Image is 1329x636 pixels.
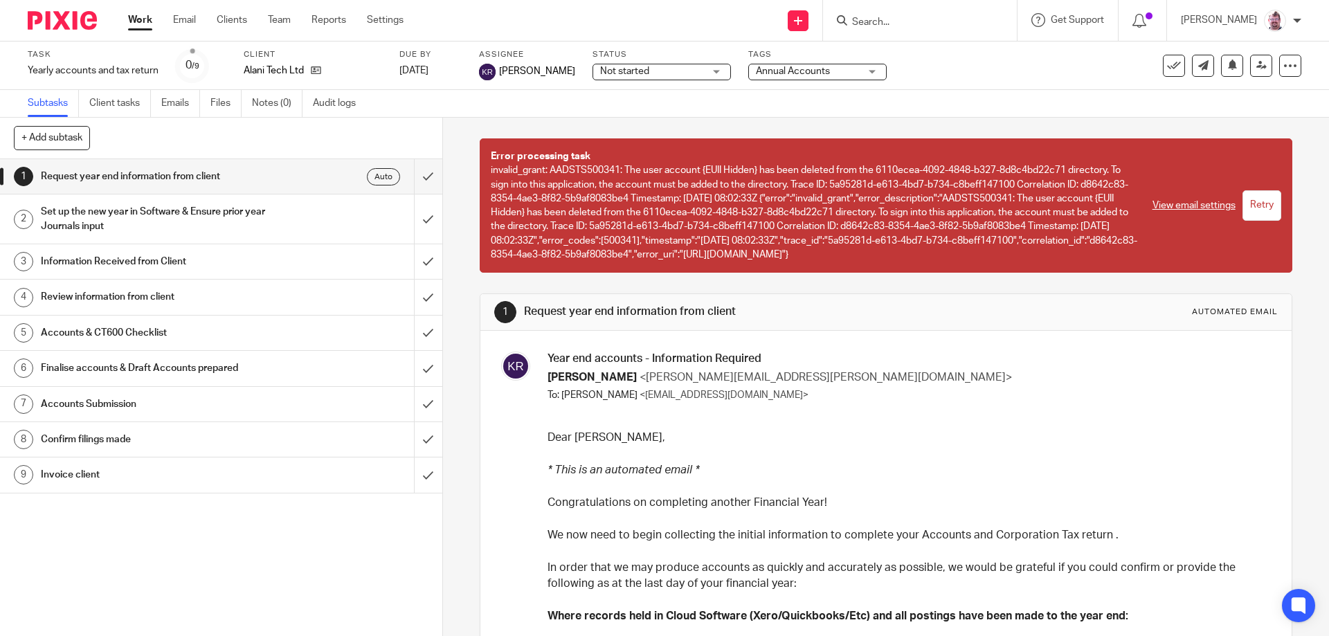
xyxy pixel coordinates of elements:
[14,394,33,414] div: 7
[89,90,151,117] a: Client tasks
[1192,307,1278,318] div: Automated email
[14,323,33,343] div: 5
[367,13,404,27] a: Settings
[1051,15,1104,25] span: Get Support
[244,49,382,60] label: Client
[28,64,159,78] div: Yearly accounts and tax return
[41,394,280,415] h1: Accounts Submission
[600,66,649,76] span: Not started
[14,252,33,271] div: 3
[640,372,1012,383] span: <[PERSON_NAME][EMAIL_ADDRESS][PERSON_NAME][DOMAIN_NAME]>
[548,390,638,400] span: To: [PERSON_NAME]
[548,527,1267,543] p: We now need to begin collecting the initial information to complete your Accounts and Corporation...
[14,210,33,229] div: 2
[28,49,159,60] label: Task
[41,201,280,237] h1: Set up the new year in Software & Ensure prior year Journals input
[14,465,33,484] div: 9
[548,430,1267,446] p: Dear [PERSON_NAME],
[479,64,496,80] img: svg%3E
[128,13,152,27] a: Work
[14,288,33,307] div: 4
[14,430,33,449] div: 8
[548,495,1267,511] p: Congratulations on completing another Financial Year!
[14,358,33,378] div: 6
[41,358,280,379] h1: Finalise accounts & Draft Accounts prepared
[311,13,346,27] a: Reports
[161,90,200,117] a: Emails
[14,126,90,149] button: + Add subtask
[14,167,33,186] div: 1
[501,352,530,381] img: svg%3E
[268,13,291,27] a: Team
[252,90,302,117] a: Notes (0)
[548,610,1128,621] strong: Where records held in Cloud Software (Xero/Quickbooks/Etc) and all postings have been made to the...
[851,17,975,29] input: Search
[548,560,1267,592] p: In order that we may produce accounts as quickly and accurately as possible, we would be grateful...
[210,90,242,117] a: Files
[548,372,637,383] span: [PERSON_NAME]
[192,62,199,70] small: /9
[244,64,304,78] p: Alani Tech Ltd
[524,305,916,319] h1: Request year end information from client
[1264,10,1286,32] img: KD3.png
[186,57,199,73] div: 0
[499,64,575,78] span: [PERSON_NAME]
[1242,190,1281,221] input: Retry
[640,390,808,400] span: <[EMAIL_ADDRESS][DOMAIN_NAME]>
[41,251,280,272] h1: Information Received from Client
[217,13,247,27] a: Clients
[41,429,280,450] h1: Confirm filings made
[399,49,462,60] label: Due by
[748,49,887,60] label: Tags
[548,464,699,475] em: * This is an automated email *
[41,464,280,485] h1: Invoice client
[41,166,280,187] h1: Request year end information from client
[491,152,590,161] span: Error processing task
[41,322,280,343] h1: Accounts & CT600 Checklist
[756,66,830,76] span: Annual Accounts
[367,168,400,185] div: Auto
[1181,13,1257,27] p: [PERSON_NAME]
[28,90,79,117] a: Subtasks
[399,66,428,75] span: [DATE]
[41,287,280,307] h1: Review information from client
[173,13,196,27] a: Email
[494,301,516,323] div: 1
[1152,199,1236,212] a: View email settings
[479,49,575,60] label: Assignee
[491,149,1138,262] p: invalid_grant: AADSTS500341: The user account {EUII Hidden} has been deleted from the 6110ecea-40...
[593,49,731,60] label: Status
[313,90,366,117] a: Audit logs
[28,11,97,30] img: Pixie
[548,352,1267,366] h3: Year end accounts - Information Required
